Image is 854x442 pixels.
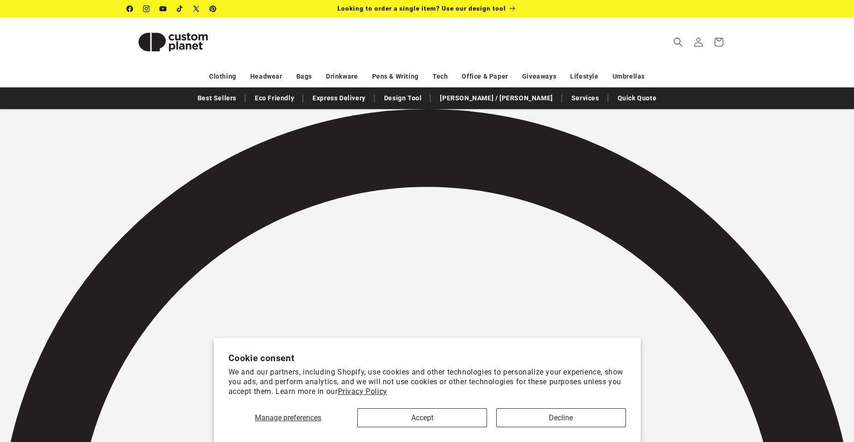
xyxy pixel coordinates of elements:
button: Decline [496,408,626,427]
a: Lifestyle [570,68,598,85]
p: We and our partners, including Shopify, use cookies and other technologies to personalize your ex... [229,368,626,396]
h2: Cookie consent [229,353,626,363]
button: Accept [357,408,487,427]
iframe: Chat Widget [808,398,854,442]
a: [PERSON_NAME] / [PERSON_NAME] [435,90,557,106]
a: Express Delivery [308,90,370,106]
a: Tech [433,68,448,85]
a: Eco Friendly [250,90,299,106]
a: Quick Quote [613,90,662,106]
summary: Search [668,32,688,52]
a: Services [567,90,604,106]
a: Bags [296,68,312,85]
a: Design Tool [379,90,427,106]
a: Custom Planet [124,18,223,66]
a: Umbrellas [613,68,645,85]
a: Giveaways [522,68,556,85]
a: Pens & Writing [372,68,419,85]
a: Drinkware [326,68,358,85]
a: Clothing [209,68,236,85]
button: Manage preferences [229,408,349,427]
a: Privacy Policy [338,387,387,396]
a: Office & Paper [462,68,508,85]
span: Looking to order a single item? Use our design tool [337,5,506,12]
img: Custom Planet [127,21,219,63]
span: Manage preferences [255,413,321,422]
a: Headwear [250,68,283,85]
a: Best Sellers [193,90,241,106]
